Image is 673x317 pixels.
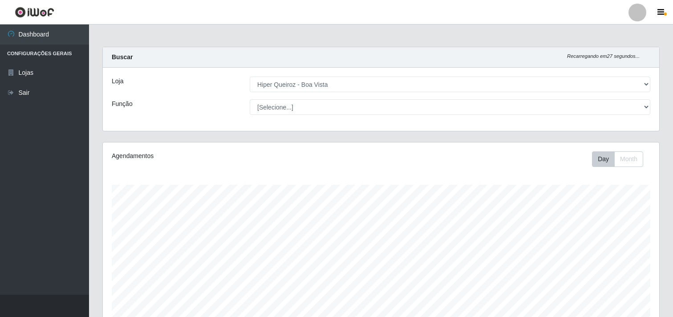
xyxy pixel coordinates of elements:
div: Toolbar with button groups [592,151,650,167]
strong: Buscar [112,53,133,61]
img: CoreUI Logo [15,7,54,18]
label: Função [112,99,133,109]
div: Agendamentos [112,151,328,161]
i: Recarregando em 27 segundos... [567,53,640,59]
div: First group [592,151,643,167]
button: Month [614,151,643,167]
button: Day [592,151,615,167]
label: Loja [112,77,123,86]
